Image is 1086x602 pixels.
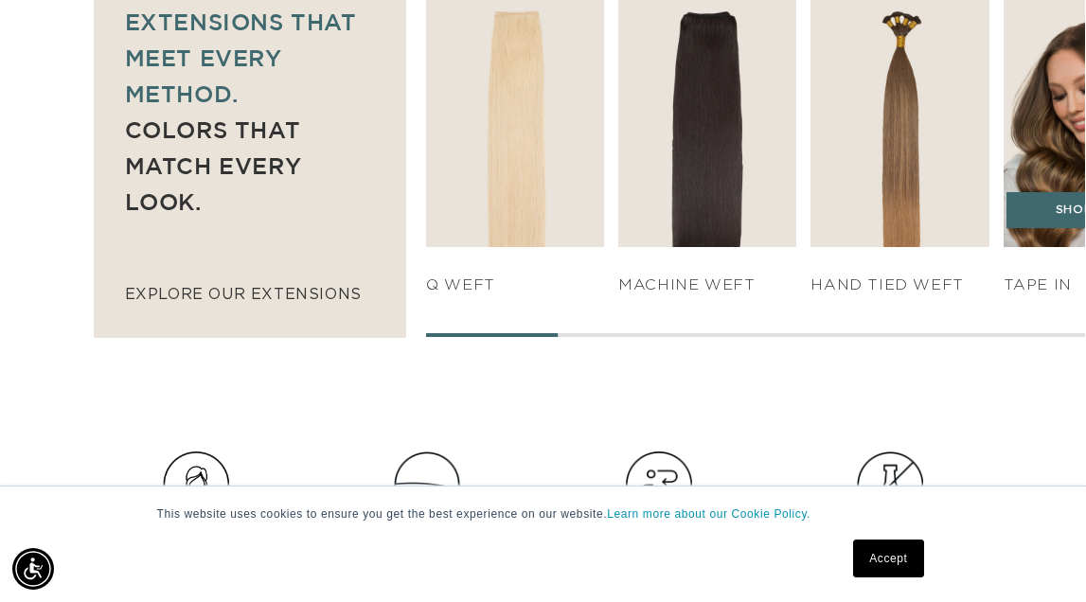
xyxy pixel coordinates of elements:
[607,507,810,521] a: Learn more about our Cookie Policy.
[125,112,375,220] p: Colors that match every look.
[163,451,229,518] img: Hair_Icon_a70f8c6f-f1c4-41e1-8dbd-f323a2e654e6.png
[426,275,604,295] h4: q weft
[626,451,692,518] img: Hair_Icon_e13bf847-e4cc-4568-9d64-78eb6e132bb2.png
[857,451,923,518] img: Group.png
[853,540,923,577] a: Accept
[12,548,54,590] div: Accessibility Menu
[618,275,796,295] h4: Machine Weft
[991,511,1086,602] iframe: Chat Widget
[157,505,930,522] p: This website uses cookies to ensure you get the best experience on our website.
[125,281,375,309] p: explore our extensions
[394,451,460,518] img: Clip_path_group_11631e23-4577-42dd-b462-36179a27abaf.png
[125,4,375,40] p: Extensions that
[810,275,988,295] h4: HAND TIED WEFT
[125,40,375,112] p: meet every method.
